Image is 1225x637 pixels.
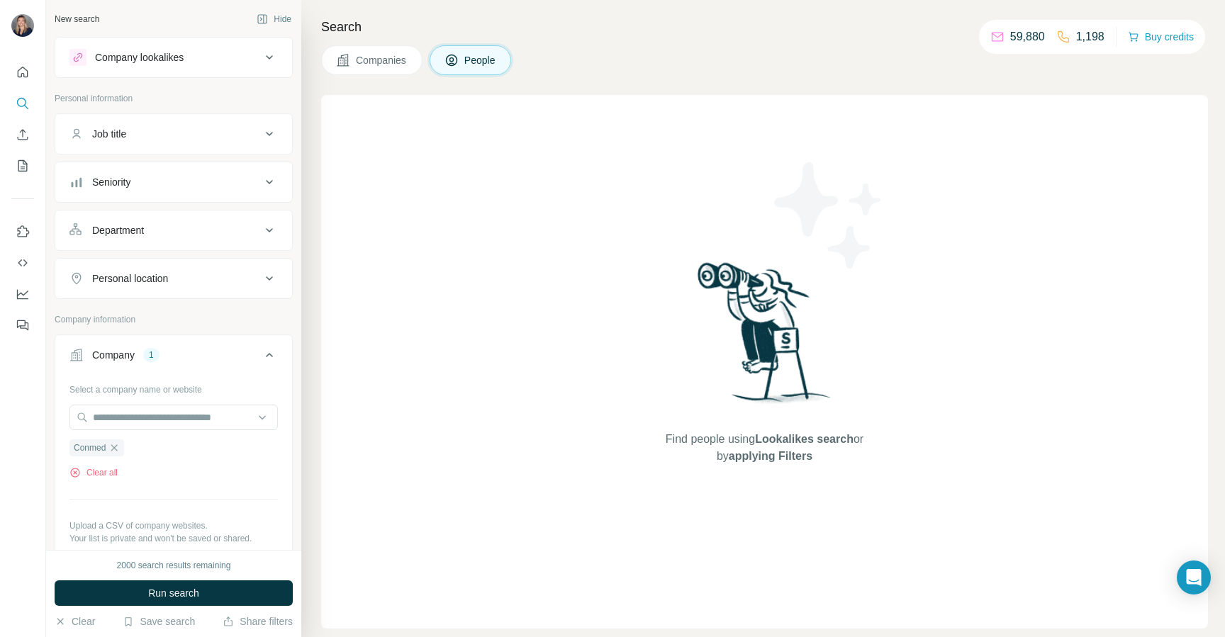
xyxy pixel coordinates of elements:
[11,60,34,85] button: Quick start
[651,431,878,465] span: Find people using or by
[729,450,812,462] span: applying Filters
[55,614,95,628] button: Clear
[1128,27,1194,47] button: Buy credits
[247,9,301,30] button: Hide
[11,122,34,147] button: Enrich CSV
[691,259,839,417] img: Surfe Illustration - Woman searching with binoculars
[148,586,199,600] span: Run search
[55,40,292,74] button: Company lookalikes
[95,50,184,64] div: Company lookalikes
[74,441,106,454] span: Conmed
[356,53,408,67] span: Companies
[1076,28,1104,45] p: 1,198
[92,175,130,189] div: Seniority
[143,349,160,361] div: 1
[1010,28,1045,45] p: 59,880
[69,519,278,532] p: Upload a CSV of company websites.
[11,312,34,338] button: Feedback
[11,153,34,179] button: My lists
[11,281,34,307] button: Dashboard
[755,433,854,445] span: Lookalikes search
[55,165,292,199] button: Seniority
[765,152,893,279] img: Surfe Illustration - Stars
[223,614,293,628] button: Share filters
[69,378,278,396] div: Select a company name or website
[92,348,135,362] div: Company
[92,271,168,286] div: Personal location
[55,338,292,378] button: Company1
[69,466,118,479] button: Clear all
[55,92,293,105] p: Personal information
[11,219,34,244] button: Use Surfe on LinkedIn
[55,213,292,247] button: Department
[11,14,34,37] img: Avatar
[464,53,497,67] span: People
[321,17,1208,37] h4: Search
[69,532,278,545] p: Your list is private and won't be saved or shared.
[123,614,195,628] button: Save search
[117,559,231,572] div: 2000 search results remaining
[55,13,99,26] div: New search
[55,580,293,606] button: Run search
[11,250,34,276] button: Use Surfe API
[1177,560,1211,594] div: Open Intercom Messenger
[92,223,144,237] div: Department
[92,127,126,141] div: Job title
[55,313,293,326] p: Company information
[55,261,292,295] button: Personal location
[55,117,292,151] button: Job title
[11,91,34,116] button: Search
